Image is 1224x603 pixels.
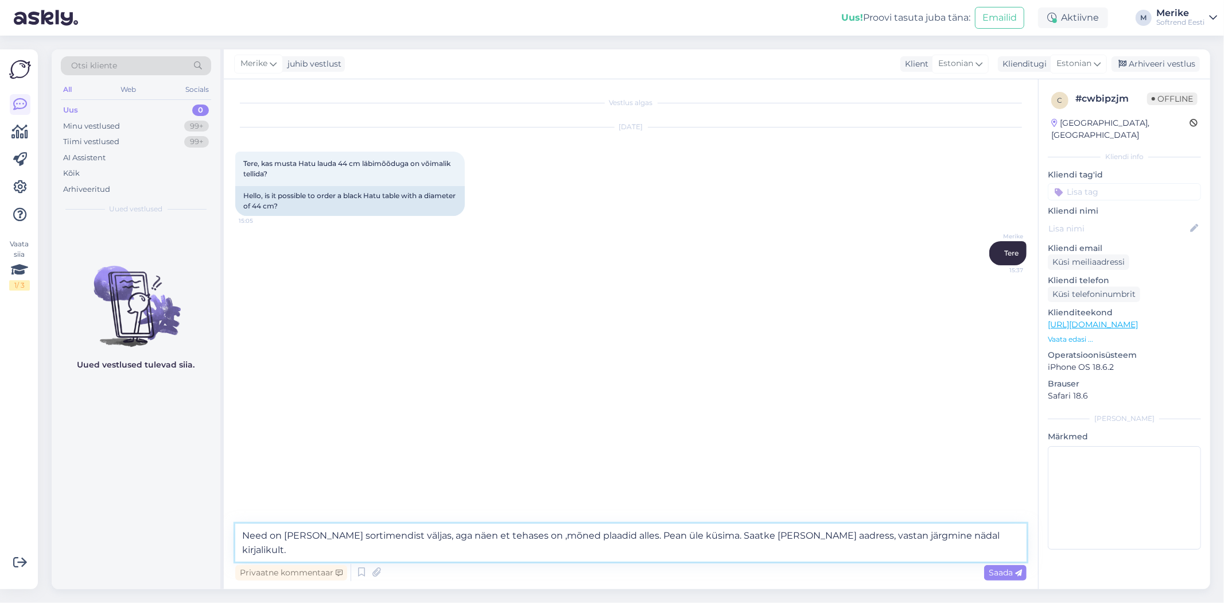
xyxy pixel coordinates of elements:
p: Klienditeekond [1048,307,1201,319]
img: Askly Logo [9,59,31,80]
div: Arhiveeritud [63,184,110,195]
div: Küsi telefoninumbrit [1048,287,1140,302]
div: Kõik [63,168,80,179]
p: iPhone OS 18.6.2 [1048,361,1201,373]
div: Minu vestlused [63,121,120,132]
p: Vaata edasi ... [1048,334,1201,345]
div: Softrend Eesti [1156,18,1204,27]
p: Uued vestlused tulevad siia. [77,359,195,371]
span: Offline [1147,92,1198,105]
span: Estonian [1056,57,1091,70]
p: Kliendi email [1048,242,1201,254]
div: 1 / 3 [9,280,30,291]
div: All [61,82,74,97]
div: Privaatne kommentaar [235,565,347,581]
div: # cwbipzjm [1075,92,1147,106]
p: Safari 18.6 [1048,390,1201,402]
span: Merike [980,232,1023,241]
div: Vaata siia [9,239,30,291]
input: Lisa tag [1048,183,1201,200]
p: Kliendi tag'id [1048,169,1201,181]
button: Emailid [975,7,1024,29]
img: No chats [52,245,220,349]
div: juhib vestlust [283,58,341,70]
span: Uued vestlused [110,204,163,214]
div: Klient [900,58,928,70]
div: AI Assistent [63,152,106,164]
div: Klienditugi [998,58,1047,70]
span: Estonian [938,57,973,70]
div: 0 [192,105,209,116]
input: Lisa nimi [1048,222,1188,235]
div: 99+ [184,121,209,132]
div: Socials [183,82,211,97]
div: Vestlus algas [235,98,1027,108]
div: 99+ [184,136,209,148]
span: 15:05 [239,217,282,225]
a: [URL][DOMAIN_NAME] [1048,319,1138,330]
span: 15:37 [980,266,1023,275]
p: Märkmed [1048,431,1201,443]
div: Arhiveeri vestlus [1112,56,1200,72]
p: Brauser [1048,378,1201,390]
textarea: Need on [PERSON_NAME] sortimendist väljas, aga näen et tehases on ,mõned plaadid alles. Pean üle ... [235,524,1027,562]
span: Tere [1004,249,1019,257]
div: Hello, is it possible to order a black Hatu table with a diameter of 44 cm? [235,186,465,216]
b: Uus! [841,12,863,23]
p: Kliendi nimi [1048,205,1201,217]
div: M [1136,10,1152,26]
div: Uus [63,105,78,116]
div: Web [119,82,139,97]
span: Merike [240,57,267,70]
div: Merike [1156,9,1204,18]
span: Tere, kas musta Hatu lauda 44 cm läbimõõduga on võimalik tellida? [243,159,452,178]
p: Kliendi telefon [1048,275,1201,287]
div: [PERSON_NAME] [1048,413,1201,424]
a: MerikeSoftrend Eesti [1156,9,1217,27]
div: Kliendi info [1048,152,1201,162]
span: Otsi kliente [71,60,117,72]
span: Saada [989,567,1022,578]
div: Küsi meiliaadressi [1048,254,1129,270]
div: Aktiivne [1038,7,1108,28]
p: Operatsioonisüsteem [1048,349,1201,361]
div: Tiimi vestlused [63,136,119,148]
div: [DATE] [235,122,1027,132]
div: [GEOGRAPHIC_DATA], [GEOGRAPHIC_DATA] [1051,117,1190,141]
span: c [1058,96,1063,105]
div: Proovi tasuta juba täna: [841,11,970,25]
